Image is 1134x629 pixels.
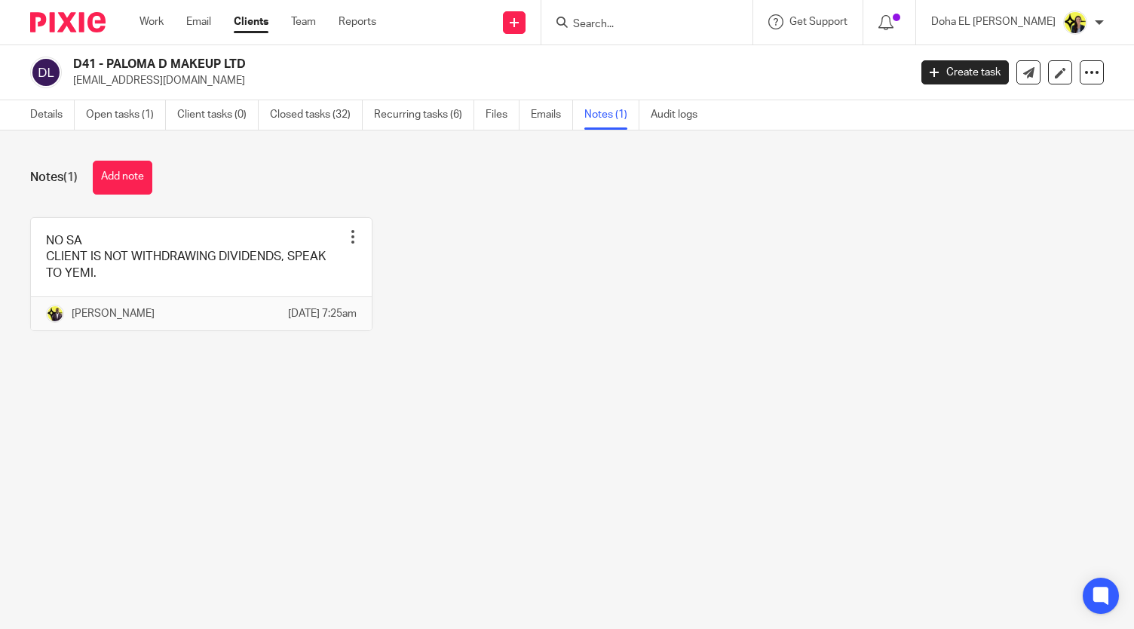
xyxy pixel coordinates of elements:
[73,57,734,72] h2: D41 - PALOMA D MAKEUP LTD
[72,306,155,321] p: [PERSON_NAME]
[73,73,899,88] p: [EMAIL_ADDRESS][DOMAIN_NAME]
[291,14,316,29] a: Team
[572,18,707,32] input: Search
[30,100,75,130] a: Details
[46,305,64,323] img: Yemi-Starbridge.jpg
[651,100,709,130] a: Audit logs
[234,14,268,29] a: Clients
[921,60,1009,84] a: Create task
[931,14,1056,29] p: Doha EL [PERSON_NAME]
[1063,11,1087,35] img: Doha-Starbridge.jpg
[63,171,78,183] span: (1)
[584,100,639,130] a: Notes (1)
[288,306,357,321] p: [DATE] 7:25am
[86,100,166,130] a: Open tasks (1)
[486,100,519,130] a: Files
[374,100,474,130] a: Recurring tasks (6)
[30,12,106,32] img: Pixie
[339,14,376,29] a: Reports
[270,100,363,130] a: Closed tasks (32)
[30,170,78,186] h1: Notes
[139,14,164,29] a: Work
[30,57,62,88] img: svg%3E
[93,161,152,195] button: Add note
[531,100,573,130] a: Emails
[186,14,211,29] a: Email
[789,17,847,27] span: Get Support
[177,100,259,130] a: Client tasks (0)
